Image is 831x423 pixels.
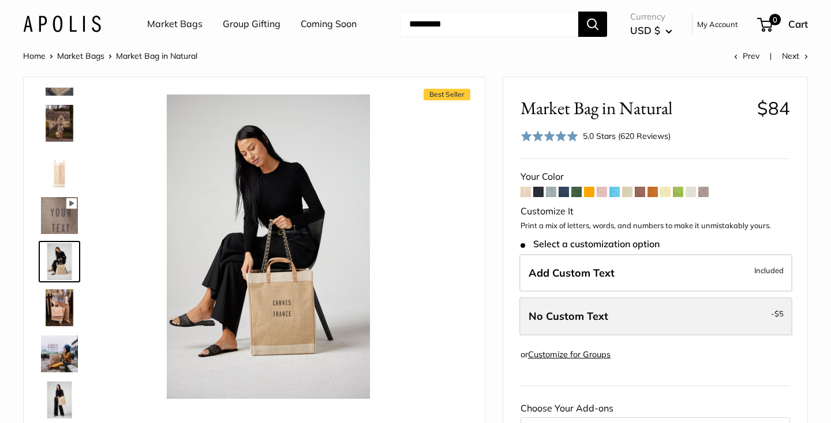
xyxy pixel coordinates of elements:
[41,151,78,188] img: description_13" wide, 18" high, 8" deep; handles: 3.5"
[758,15,808,33] a: 0 Cart
[41,105,78,142] img: Market Bag in Natural
[521,239,660,250] span: Select a customization option
[734,51,759,61] a: Prev
[521,203,790,220] div: Customize It
[529,309,608,323] span: No Custom Text
[521,168,790,186] div: Your Color
[23,48,197,63] nav: Breadcrumb
[630,24,660,36] span: USD $
[39,149,80,190] a: description_13" wide, 18" high, 8" deep; handles: 3.5"
[23,16,101,32] img: Apolis
[519,297,792,335] label: Leave Blank
[771,307,784,320] span: -
[529,266,615,280] span: Add Custom Text
[754,263,784,277] span: Included
[521,220,790,232] p: Print a mix of letters, words, and numbers to make it unmistakably yours.
[116,51,197,61] span: Market Bag in Natural
[788,18,808,30] span: Cart
[9,379,123,414] iframe: Sign Up via Text for Offers
[41,289,78,326] img: Market Bag in Natural
[116,95,421,399] img: Market Bag in Natural
[39,241,80,282] a: Market Bag in Natural
[769,14,781,25] span: 0
[41,335,78,372] img: Market Bag in Natural
[521,128,671,145] div: 5.0 Stars (620 Reviews)
[301,16,357,33] a: Coming Soon
[39,287,80,328] a: Market Bag in Natural
[521,347,611,362] div: or
[400,12,578,37] input: Search...
[578,12,607,37] button: Search
[521,97,748,119] span: Market Bag in Natural
[697,17,738,31] a: My Account
[39,333,80,375] a: Market Bag in Natural
[630,9,672,25] span: Currency
[424,89,470,100] span: Best Seller
[757,97,790,119] span: $84
[41,243,78,280] img: Market Bag in Natural
[39,195,80,236] a: Market Bag in Natural
[23,51,46,61] a: Home
[223,16,280,33] a: Group Gifting
[782,51,808,61] a: Next
[774,309,784,318] span: $5
[147,16,203,33] a: Market Bags
[528,349,611,360] a: Customize for Groups
[583,130,671,142] div: 5.0 Stars (620 Reviews)
[519,254,792,292] label: Add Custom Text
[39,103,80,144] a: Market Bag in Natural
[57,51,104,61] a: Market Bags
[630,21,672,40] button: USD $
[41,197,78,234] img: Market Bag in Natural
